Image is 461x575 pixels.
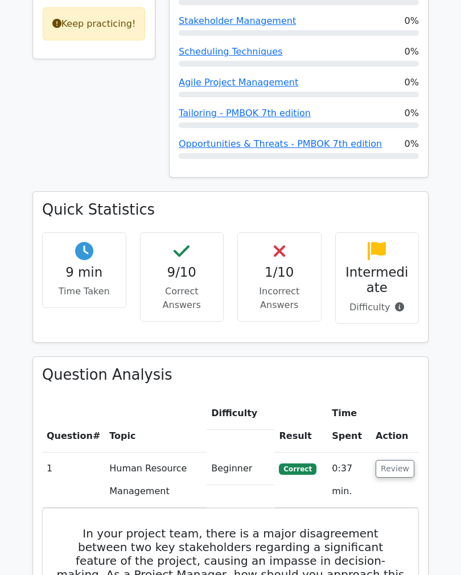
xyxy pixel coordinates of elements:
td: Human Resource Management [105,453,207,508]
a: Agile Project Management [179,77,298,88]
h4: 9/10 [150,265,215,280]
th: Time Spent [327,397,371,453]
span: 0% [405,106,419,120]
span: 0% [405,14,419,28]
h3: Quick Statistics [42,201,419,219]
th: Difficulty [207,397,274,430]
td: 0:37 min. [327,453,371,508]
span: Correct [279,463,316,475]
h4: 1/10 [247,265,312,280]
h3: Question Analysis [42,366,419,384]
p: Incorrect Answers [247,285,312,312]
h4: Intermediate [345,265,410,296]
p: Time Taken [52,285,117,298]
a: Tailoring - PMBOK 7th edition [179,108,311,118]
a: Opportunities & Threats - PMBOK 7th edition [179,138,382,149]
th: # [42,397,105,453]
button: Review [376,460,414,478]
p: Difficulty [345,301,410,314]
span: 0% [405,76,419,89]
th: Topic [105,397,207,453]
td: Beginner [207,453,274,485]
div: Keep practicing! [43,7,146,40]
a: Stakeholder Management [179,15,296,26]
p: Correct Answers [150,285,215,312]
h4: 9 min [52,265,117,280]
td: 1 [42,453,105,508]
a: Scheduling Techniques [179,46,282,57]
th: Result [274,397,327,453]
span: 0% [405,45,419,59]
span: Question [47,430,93,441]
th: Action [371,397,419,453]
span: 0% [405,137,419,151]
